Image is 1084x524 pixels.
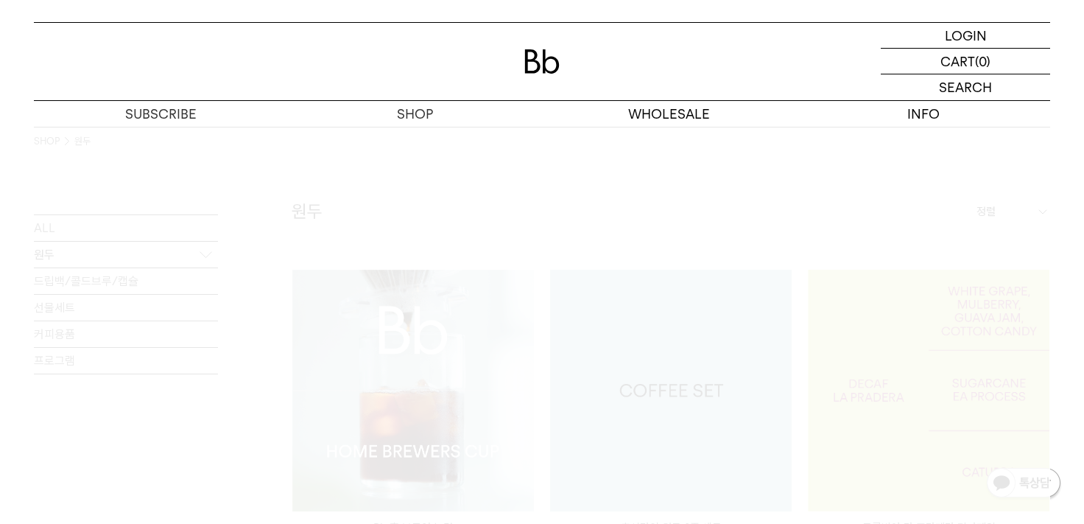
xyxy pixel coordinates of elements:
a: CART (0) [881,49,1050,74]
a: SUBSCRIBE [34,101,288,127]
a: LOGIN [881,23,1050,49]
p: (0) [975,49,990,74]
img: 로고 [524,49,560,74]
p: INFO [796,101,1050,127]
p: WHOLESALE [542,101,796,127]
p: CART [940,49,975,74]
a: SHOP [288,101,542,127]
p: SEARCH [939,74,992,100]
p: LOGIN [945,23,987,48]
